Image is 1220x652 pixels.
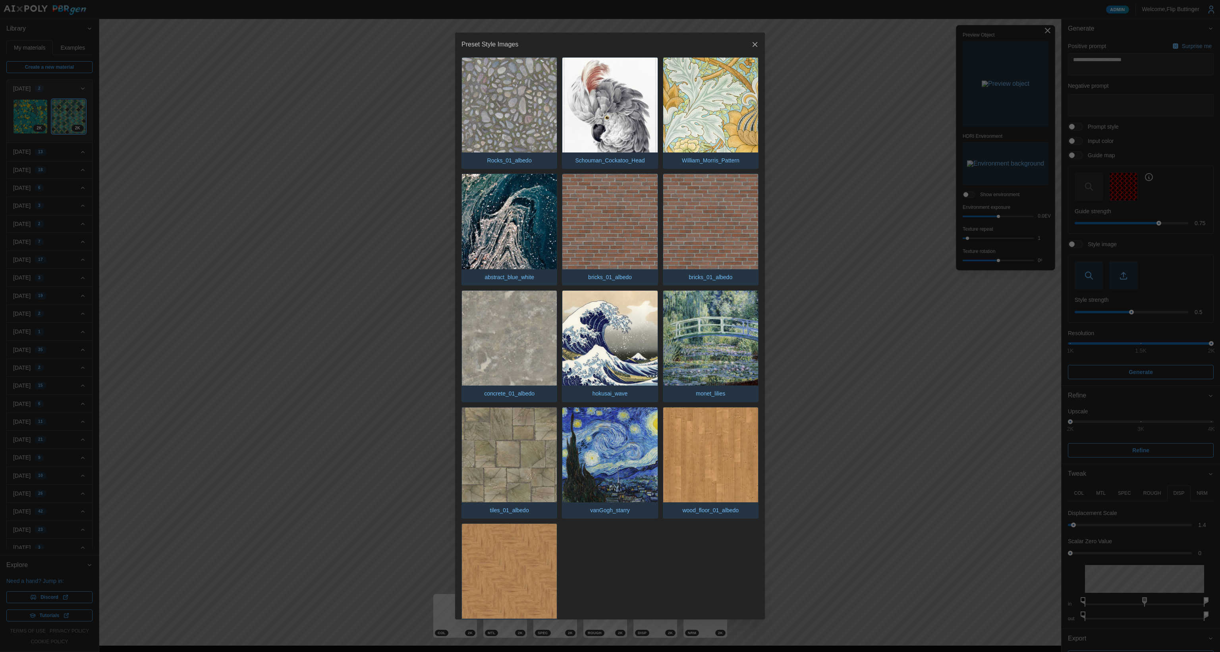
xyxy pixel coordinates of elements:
p: abstract_blue_white [481,269,538,285]
img: bricks_01_albedo [562,174,657,269]
button: Schouman_Cockatoo_Head.jpgSchouman_Cockatoo_Head [562,57,658,169]
img: bricks_01_albedo.jpg [663,174,758,269]
img: wood_floor_01_albedo.jpg [663,407,758,502]
img: William_Morris_Pattern.jpg [663,58,758,152]
img: hokusai_wave.jpg [562,291,657,386]
p: vanGogh_starry [586,502,634,518]
p: wood_floor_01_albedo [678,502,743,518]
button: bricks_01_albedo.jpgbricks_01_albedo [663,174,759,285]
p: wood_floor_02_albedo [477,619,542,635]
button: tiles_01_albedo.jpgtiles_01_albedo [461,407,557,519]
button: abstract_blue_white.jpgabstract_blue_white [461,174,557,285]
p: monet_lilies [692,386,729,401]
p: bricks_01_albedo [685,269,736,285]
img: wood_floor_02_albedo.jpg [462,524,557,619]
button: wood_floor_02_albedo.jpgwood_floor_02_albedo [461,523,557,635]
button: monet_lilies.jpgmonet_lilies [663,290,759,402]
img: vanGogh_starry.jpg [562,407,657,502]
button: Rocks_01_albedo.jpgRocks_01_albedo [461,57,557,169]
button: bricks_01_albedobricks_01_albedo [562,174,658,285]
p: concrete_01_albedo [480,386,539,401]
img: tiles_01_albedo.jpg [462,407,557,502]
img: abstract_blue_white.jpg [462,174,557,269]
p: bricks_01_albedo [584,269,636,285]
button: vanGogh_starry.jpgvanGogh_starry [562,407,658,519]
img: monet_lilies.jpg [663,291,758,386]
p: hokusai_wave [589,386,632,401]
button: William_Morris_Pattern.jpgWilliam_Morris_Pattern [663,57,759,169]
p: William_Morris_Pattern [678,152,743,168]
button: wood_floor_01_albedo.jpgwood_floor_01_albedo [663,407,759,519]
img: Schouman_Cockatoo_Head.jpg [562,58,657,152]
img: concrete_01_albedo.jpg [462,291,557,386]
img: Rocks_01_albedo.jpg [462,58,557,152]
p: tiles_01_albedo [486,502,533,518]
button: concrete_01_albedo.jpgconcrete_01_albedo [461,290,557,402]
p: Schouman_Cockatoo_Head [571,152,649,168]
p: Rocks_01_albedo [483,152,536,168]
h2: Preset Style Images [461,41,518,48]
button: hokusai_wave.jpghokusai_wave [562,290,658,402]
